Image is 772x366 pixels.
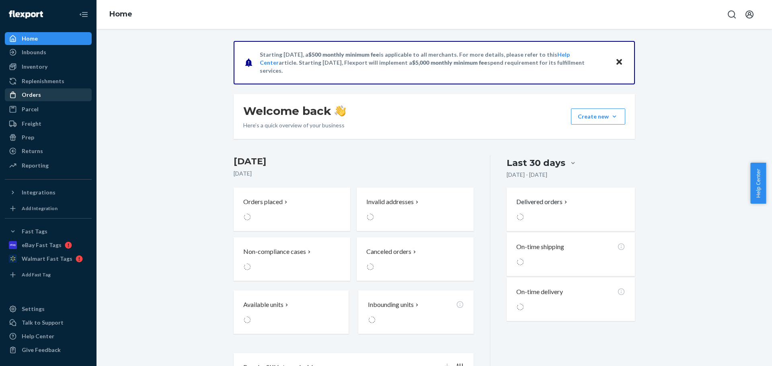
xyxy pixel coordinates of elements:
[5,145,92,157] a: Returns
[234,237,350,281] button: Non-compliance cases
[22,188,55,196] div: Integrations
[5,252,92,265] a: Walmart Fast Tags
[5,117,92,130] a: Freight
[22,77,64,85] div: Replenishments
[9,10,43,18] img: Flexport logo
[368,300,414,309] p: Inbounding units
[76,6,92,22] button: Close Navigation
[5,159,92,172] a: Reporting
[516,287,563,296] p: On-time delivery
[357,237,473,281] button: Canceled orders
[243,197,283,207] p: Orders placed
[243,300,283,309] p: Available units
[5,186,92,199] button: Integrations
[5,316,92,329] a: Talk to Support
[5,46,92,59] a: Inbounds
[243,121,346,129] p: Here’s a quick overview of your business
[103,3,139,26] ol: breadcrumbs
[22,346,61,354] div: Give Feedback
[366,247,411,256] p: Canceled orders
[22,255,72,263] div: Walmart Fast Tags
[724,6,740,22] button: Open Search Box
[22,162,49,170] div: Reporting
[412,59,487,66] span: $5,000 monthly minimum fee
[234,188,350,231] button: Orders placed
[5,330,92,343] a: Help Center
[260,51,608,75] p: Starting [DATE], a is applicable to all merchants. For more details, please refer to this article...
[5,75,92,88] a: Replenishments
[5,239,92,251] a: eBay Fast Tags
[22,35,38,43] div: Home
[5,225,92,238] button: Fast Tags
[22,120,41,128] div: Freight
[5,32,92,45] a: Home
[234,170,474,178] p: [DATE]
[22,332,54,340] div: Help Center
[22,241,62,249] div: eBay Fast Tags
[5,131,92,144] a: Prep
[614,57,624,68] button: Close
[22,319,64,327] div: Talk to Support
[357,188,473,231] button: Invalid addresses
[22,91,41,99] div: Orders
[507,171,547,179] p: [DATE] - [DATE]
[22,105,39,113] div: Parcel
[5,202,92,215] a: Add Integration
[308,51,379,58] span: $500 monthly minimum fee
[22,305,45,313] div: Settings
[358,290,473,334] button: Inbounding units
[22,48,46,56] div: Inbounds
[5,344,92,356] button: Give Feedback
[22,133,34,141] div: Prep
[234,290,349,334] button: Available units
[5,303,92,315] a: Settings
[5,88,92,101] a: Orders
[335,105,346,117] img: hand-wave emoji
[234,155,474,168] h3: [DATE]
[5,60,92,73] a: Inventory
[22,63,47,71] div: Inventory
[366,197,414,207] p: Invalid addresses
[571,108,625,125] button: Create new
[22,205,57,212] div: Add Integration
[22,147,43,155] div: Returns
[243,247,306,256] p: Non-compliance cases
[507,157,565,169] div: Last 30 days
[750,163,766,204] button: Help Center
[516,242,564,251] p: On-time shipping
[22,271,51,278] div: Add Fast Tag
[516,197,569,207] button: Delivered orders
[22,227,47,235] div: Fast Tags
[741,6,758,22] button: Open account menu
[109,10,132,18] a: Home
[243,104,346,118] h1: Welcome back
[5,268,92,281] a: Add Fast Tag
[5,103,92,116] a: Parcel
